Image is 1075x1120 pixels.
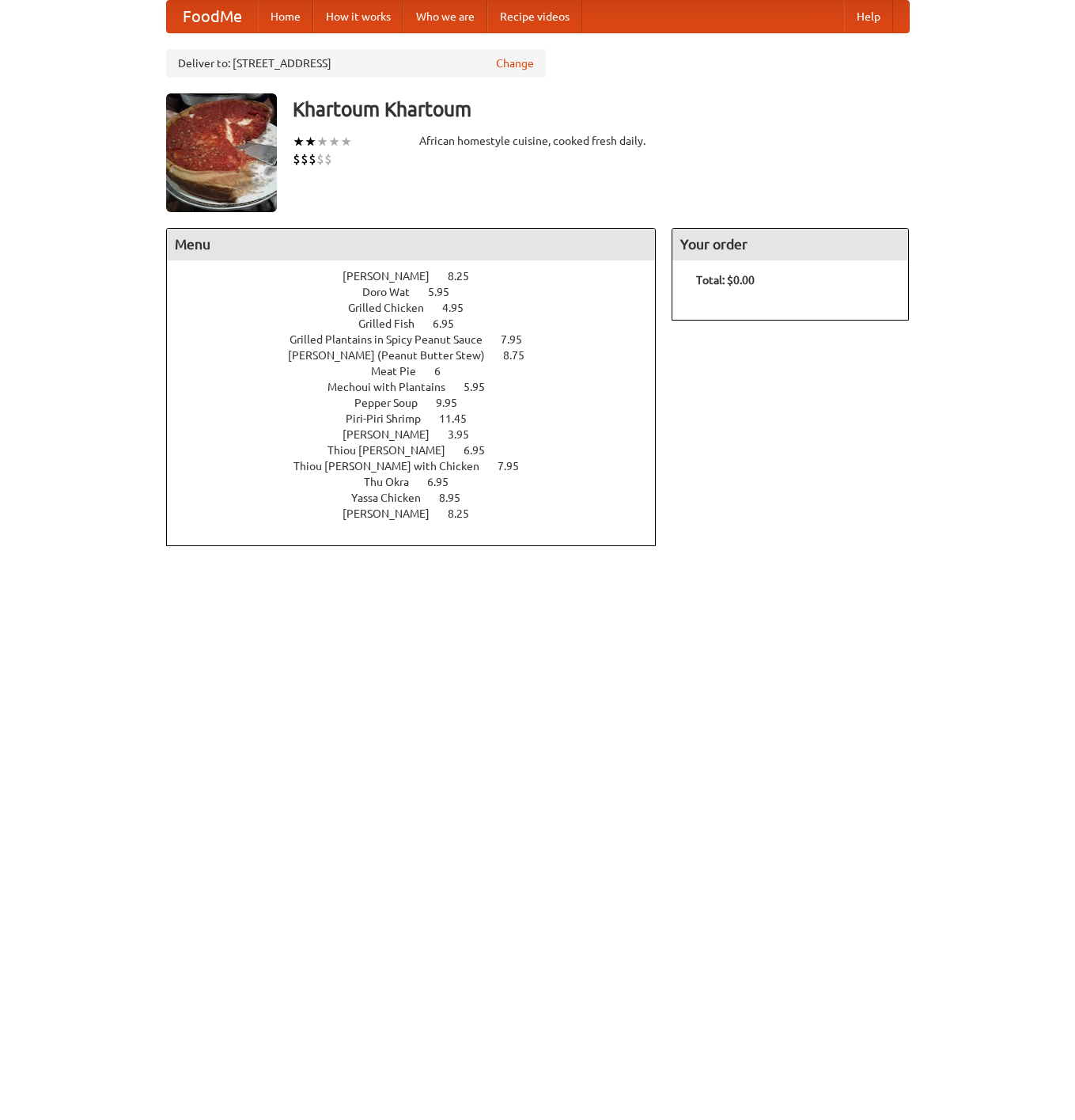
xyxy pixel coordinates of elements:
a: Change [496,55,534,71]
b: Total: $0.00 [696,274,755,287]
a: Doro Wat 5.95 [362,286,479,298]
a: Piri-Piri Shrimp 11.45 [346,412,496,425]
span: [PERSON_NAME] (Peanut Butter Stew) [288,349,501,362]
span: [PERSON_NAME] [343,428,445,441]
span: [PERSON_NAME] [343,507,445,520]
a: [PERSON_NAME] 8.25 [343,270,498,283]
div: African homestyle cuisine, cooked fresh daily. [419,133,657,149]
span: Thu Okra [364,476,425,488]
a: Meat Pie 6 [371,365,470,378]
a: Mechoui with Plantains 5.95 [327,381,514,393]
a: Thiou [PERSON_NAME] with Chicken 7.95 [293,460,548,473]
h4: Menu [167,229,656,260]
a: Grilled Fish 6.95 [358,317,483,330]
span: Mechoui with Plantains [327,381,461,393]
a: How it works [313,1,403,32]
a: Yassa Chicken 8.95 [351,492,490,504]
span: Doro Wat [362,286,426,298]
span: Grilled Fish [358,317,430,330]
a: [PERSON_NAME] (Peanut Butter Stew) 8.75 [288,349,554,362]
a: Grilled Plantains in Spicy Peanut Sauce 7.95 [290,333,551,346]
li: $ [308,150,316,168]
span: 8.25 [448,270,485,283]
span: 3.95 [448,428,485,441]
span: Grilled Chicken [348,302,440,314]
li: $ [301,150,308,168]
span: Piri-Piri Shrimp [346,412,437,425]
a: FoodMe [167,1,258,32]
span: 6 [434,365,456,378]
span: Pepper Soup [354,397,433,409]
li: $ [316,150,324,168]
span: 7.95 [501,333,538,346]
a: Home [258,1,313,32]
span: Meat Pie [371,365,432,378]
li: ★ [305,133,316,150]
span: 6.95 [427,476,464,488]
span: 7.95 [498,460,535,473]
a: Recipe videos [487,1,582,32]
h3: Khartoum Khartoum [293,93,910,125]
li: ★ [316,133,328,150]
div: Deliver to: [STREET_ADDRESS] [166,49,546,78]
a: Grilled Chicken 4.95 [348,302,493,314]
span: 6.95 [464,444,501,457]
span: 6.95 [433,317,470,330]
span: Grilled Plantains in Spicy Peanut Sauce [290,333,498,346]
span: 8.75 [503,349,540,362]
li: $ [293,150,301,168]
h4: Your order [672,229,908,260]
li: $ [324,150,332,168]
span: 8.95 [439,492,476,504]
li: ★ [328,133,340,150]
img: angular.jpg [166,93,277,212]
a: [PERSON_NAME] 8.25 [343,507,498,520]
span: Yassa Chicken [351,492,437,504]
span: Thiou [PERSON_NAME] [327,444,461,457]
span: 8.25 [448,507,485,520]
span: 4.95 [442,302,479,314]
li: ★ [293,133,305,150]
span: 11.45 [439,412,483,425]
a: Pepper Soup 9.95 [354,397,486,409]
span: [PERSON_NAME] [343,270,445,283]
span: 9.95 [436,397,473,409]
span: 5.95 [428,286,465,298]
a: Help [844,1,893,32]
span: Thiou [PERSON_NAME] with Chicken [293,460,495,473]
span: 5.95 [464,381,501,393]
a: Thu Okra 6.95 [364,476,478,488]
a: Thiou [PERSON_NAME] 6.95 [327,444,514,457]
a: [PERSON_NAME] 3.95 [343,428,498,441]
li: ★ [340,133,352,150]
a: Who we are [403,1,487,32]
